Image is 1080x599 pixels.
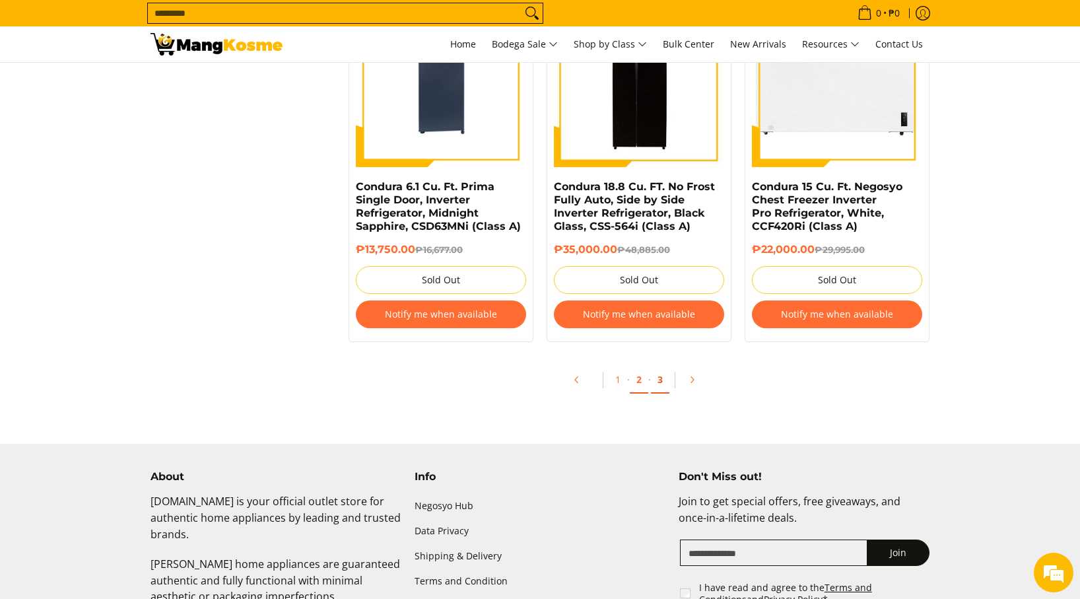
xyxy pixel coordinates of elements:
a: Contact Us [869,26,929,62]
textarea: Type your message and hit 'Enter' [7,361,252,407]
h4: Info [415,470,665,483]
button: Notify me when available [752,300,922,328]
ul: Pagination [342,362,936,404]
span: Shop by Class [574,36,647,53]
h6: ₱13,750.00 [356,243,526,256]
button: Search [522,3,543,23]
img: Condura 15 Cu. Ft. Negosyo Chest Freezer Inverter Pro Refrigerator, White, CCF420Ri (Class A) [752,26,922,138]
span: Resources [802,36,860,53]
a: Data Privacy [415,519,665,544]
span: ₱0 [887,9,902,18]
del: ₱48,885.00 [617,244,670,255]
h6: ₱22,000.00 [752,243,922,256]
a: Bodega Sale [485,26,564,62]
span: · [627,373,630,386]
a: 1 [609,367,627,392]
button: Join [867,540,929,566]
button: Sold Out [356,266,526,294]
span: We're online! [77,166,182,300]
a: New Arrivals [724,26,793,62]
img: Bodega Sale Refrigerator l Mang Kosme: Home Appliances Warehouse Sale | Page 2 [151,33,283,55]
h4: About [151,470,401,483]
p: [DOMAIN_NAME] is your official outlet store for authentic home appliances by leading and trusted ... [151,493,401,555]
span: 0 [874,9,883,18]
span: New Arrivals [730,38,786,50]
span: Bodega Sale [492,36,558,53]
a: 2 [630,367,648,394]
a: 3 [651,367,669,394]
button: Sold Out [554,266,724,294]
div: Minimize live chat window [217,7,248,38]
del: ₱16,677.00 [415,244,463,255]
p: Join to get special offers, free giveaways, and once-in-a-lifetime deals. [679,493,929,540]
a: Terms and Condition [415,569,665,594]
span: • [854,6,904,20]
button: Sold Out [752,266,922,294]
span: Bulk Center [663,38,714,50]
a: Home [444,26,483,62]
button: Notify me when available [356,300,526,328]
h4: Don't Miss out! [679,470,929,483]
del: ₱29,995.00 [815,244,865,255]
a: Condura 18.8 Cu. FT. No Frost Fully Auto, Side by Side Inverter Refrigerator, Black Glass, CSS-56... [554,180,715,232]
button: Notify me when available [554,300,724,328]
a: Shipping & Delivery [415,544,665,569]
h6: ₱35,000.00 [554,243,724,256]
a: Shop by Class [567,26,654,62]
div: Chat with us now [69,74,222,91]
nav: Main Menu [296,26,929,62]
a: Negosyo Hub [415,493,665,518]
a: Condura 6.1 Cu. Ft. Prima Single Door, Inverter Refrigerator, Midnight Sapphire, CSD63MNi (Class A) [356,180,521,232]
span: Contact Us [875,38,923,50]
a: Resources [795,26,866,62]
span: Home [450,38,476,50]
span: · [648,373,651,386]
a: Condura 15 Cu. Ft. Negosyo Chest Freezer Inverter Pro Refrigerator, White, CCF420Ri (Class A) [752,180,902,232]
a: Bulk Center [656,26,721,62]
